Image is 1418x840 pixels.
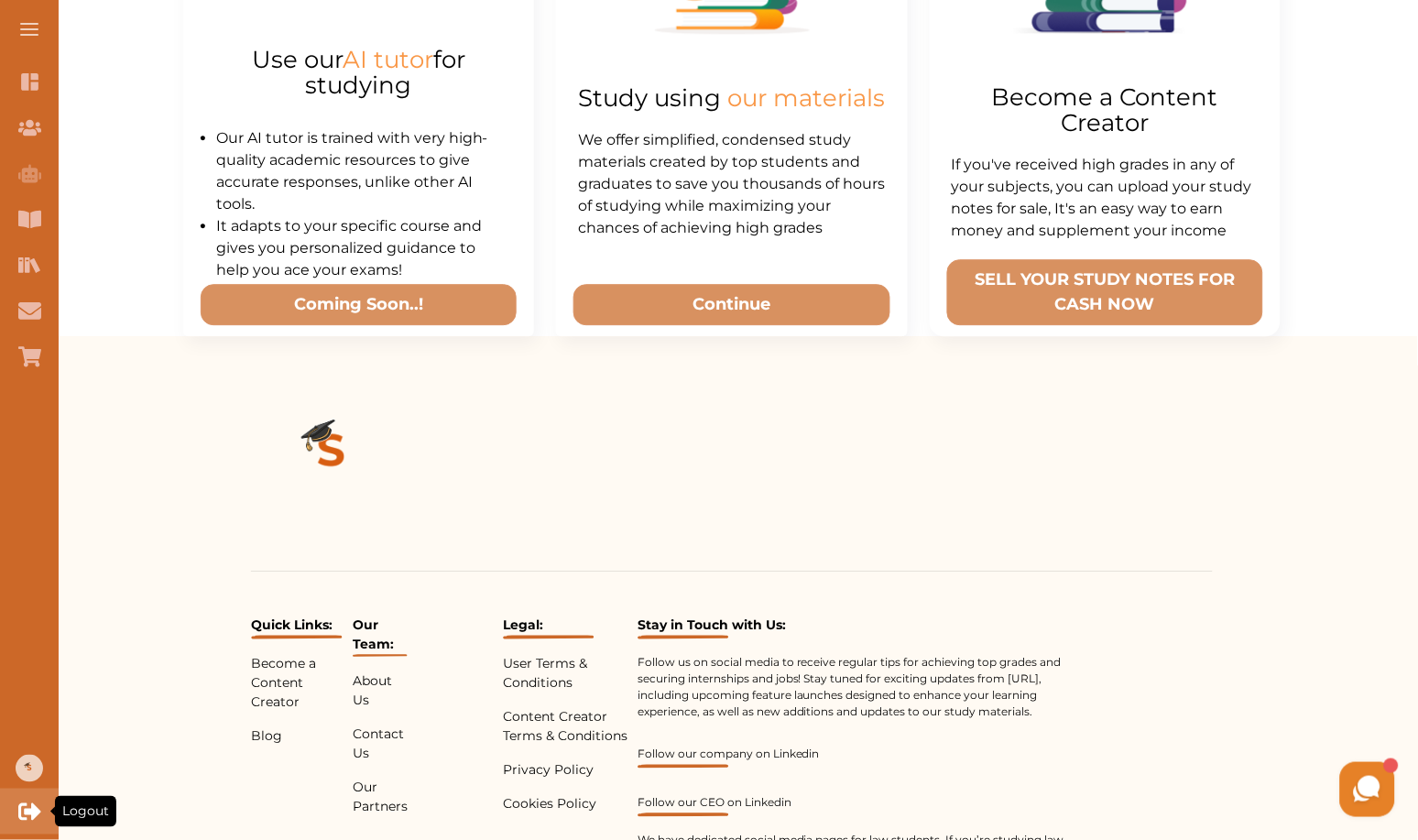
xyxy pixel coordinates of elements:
[251,654,345,712] p: Become a Content Creator
[353,778,408,816] p: Our Partners
[947,259,1263,325] button: SELL YOUR STUDY NOTES FOR CASH NOW
[978,758,1400,822] iframe: HelpCrunch
[353,616,408,657] p: Our Team:
[1009,671,1040,685] a: [URL]
[353,725,408,763] p: Contact Us
[503,707,630,746] p: Content Creator Terms & Conditions
[216,127,501,215] li: Our AI tutor is trained with very high-quality academic resources to give accurate responses, unl...
[503,794,630,813] p: Cookies Policy
[638,764,729,769] img: Under
[251,726,345,746] p: Blog
[503,635,594,639] img: Under
[952,84,1259,136] p: Become a Content Creator
[503,616,630,639] p: Legal:
[251,635,343,639] img: Under
[579,85,886,111] p: Study using
[638,813,729,817] img: Under
[16,755,43,782] img: User profile
[578,129,885,239] p: We offer simplified, condensed study materials created by top students and graduates to save you ...
[1103,616,1213,620] iframe: Reviews Badge Modern Widget
[952,154,1259,242] p: If you've received high grades in any of your subjects, you can upload your study notes for sale,...
[251,373,412,534] img: Logo
[251,616,345,639] p: Quick Links:
[62,803,109,820] span: Logout
[353,671,408,710] p: About Us
[638,747,1096,769] a: Follow our company on Linkedin
[205,47,512,98] p: Use our for studying
[201,284,517,325] button: Coming Soon..!
[638,795,1096,817] a: Follow our CEO on Linkedin
[353,654,408,657] img: Under
[216,215,501,281] li: It adapts to your specific course and gives you personalized guidance to help you ace your exams!
[638,616,1096,639] p: Stay in Touch with Us:
[503,654,630,693] p: User Terms & Conditions
[343,45,433,74] span: AI tutor
[503,760,630,780] p: Privacy Policy
[573,284,889,325] button: Continue
[638,654,1096,720] p: Follow us on social media to receive regular tips for achieving top grades and securing internshi...
[728,83,886,113] span: our materials
[638,635,729,639] img: Under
